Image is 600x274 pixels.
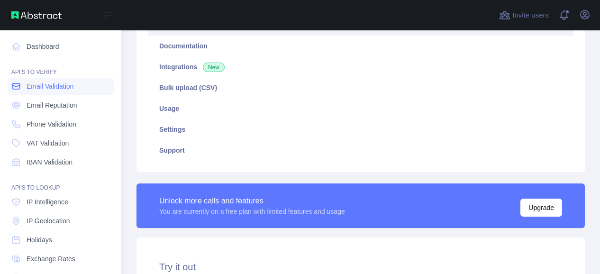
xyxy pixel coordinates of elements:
[148,140,573,161] a: Support
[148,119,573,140] a: Settings
[8,231,114,248] a: Holidays
[8,116,114,133] a: Phone Validation
[8,135,114,152] a: VAT Validation
[27,197,68,207] span: IP Intelligence
[27,119,76,129] span: Phone Validation
[8,250,114,267] a: Exchange Rates
[8,57,114,76] div: API'S TO VERIFY
[148,56,573,77] a: Integrations New
[159,260,562,274] h2: Try it out
[8,78,114,95] a: Email Validation
[27,254,75,264] span: Exchange Rates
[27,157,73,167] span: IBAN Validation
[27,138,69,148] span: VAT Validation
[27,216,70,226] span: IP Geolocation
[8,193,114,210] a: IP Intelligence
[11,11,62,19] img: Abstract API
[27,100,77,110] span: Email Reputation
[8,173,114,192] div: API'S TO LOOKUP
[159,207,345,216] div: You are currently on a free plan with limited features and usage
[520,199,562,217] button: Upgrade
[27,82,73,91] span: Email Validation
[8,38,114,55] a: Dashboard
[8,97,114,114] a: Email Reputation
[512,10,549,21] span: Invite users
[203,63,225,72] span: New
[8,154,114,171] a: IBAN Validation
[497,8,551,23] button: Invite users
[159,195,345,207] div: Unlock more calls and features
[148,36,573,56] a: Documentation
[27,235,52,245] span: Holidays
[148,77,573,98] a: Bulk upload (CSV)
[148,98,573,119] a: Usage
[8,212,114,229] a: IP Geolocation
